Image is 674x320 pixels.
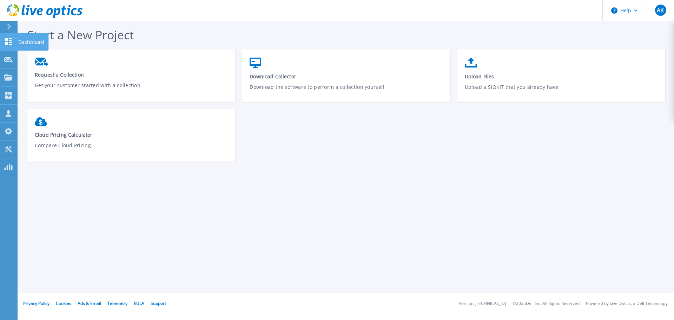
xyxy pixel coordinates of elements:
[459,301,506,306] li: Version: [TECHNICAL_ID]
[151,300,166,306] a: Support
[107,300,127,306] a: Telemetry
[35,131,228,138] span: Cloud Pricing Calculator
[586,301,668,306] li: Powered by Live Optics, a Dell Technology
[56,300,71,306] a: Cookies
[35,71,228,78] span: Request a Collection
[465,83,658,99] p: Upload a SIOKIT that you already have
[457,54,665,104] a: Upload FilesUpload a SIOKIT that you already have
[465,73,658,80] span: Upload Files
[250,73,443,80] span: Download Collector
[513,301,580,306] li: © 2025 Dell Inc. All Rights Reserved
[18,33,44,51] p: Dashboard
[657,7,664,13] span: AK
[35,142,228,158] p: Compare Cloud Pricing
[27,54,235,103] a: Request a CollectionGet your customer started with a collection
[78,300,101,306] a: Ads & Email
[250,83,443,99] p: Download the software to perform a collection yourself
[242,54,450,104] a: Download CollectorDownload the software to perform a collection yourself
[27,27,134,43] span: Start a New Project
[27,114,235,163] a: Cloud Pricing CalculatorCompare Cloud Pricing
[35,81,228,98] p: Get your customer started with a collection
[23,300,49,306] a: Privacy Policy
[134,300,144,306] a: EULA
